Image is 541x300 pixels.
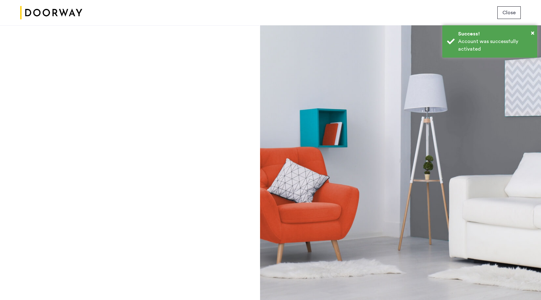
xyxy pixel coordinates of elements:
div: Success! [458,30,532,38]
button: button [497,6,521,19]
img: logo [20,1,82,25]
button: Close [531,28,534,38]
span: × [531,30,534,36]
span: Close [502,9,516,16]
div: Account was successfully activated [458,38,532,53]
